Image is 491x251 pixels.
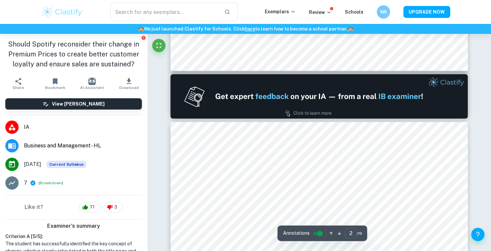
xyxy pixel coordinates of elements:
button: Fullscreen [152,39,165,52]
span: Annotations [283,230,309,237]
button: AI Assistant [74,74,111,93]
img: AI Assistant [88,78,96,85]
p: 7 [24,179,27,187]
a: here [245,26,255,32]
span: Current Syllabus [47,161,86,168]
h1: Should Spotify reconsider their change in Premium Prices to create better customer loyalty and en... [5,39,142,69]
span: Business and Management - HL [24,142,142,150]
div: This exemplar is based on the current syllabus. Feel free to refer to it for inspiration/ideas wh... [47,161,86,168]
span: AI Assistant [80,85,104,90]
img: Ad [170,74,468,119]
button: Bookmark [37,74,74,93]
h6: View [PERSON_NAME] [52,100,105,108]
span: / 19 [356,230,362,236]
span: 🏫 [347,26,353,32]
span: IA [24,123,142,131]
h6: We just launched Clastify for Schools. Click to learn how to become a school partner. [1,25,490,33]
button: Report issue [141,35,146,40]
button: UPGRADE NOW [403,6,450,18]
button: View [PERSON_NAME] [5,98,142,110]
button: WA [377,5,390,19]
span: [DATE] [24,160,41,168]
input: Search for any exemplars... [110,3,219,21]
button: Download [111,74,147,93]
button: Help and Feedback [471,228,484,241]
p: Exemplars [265,8,296,15]
div: 3 [104,202,123,212]
p: Review [309,9,332,16]
span: Share [13,85,24,90]
a: Schools [345,9,363,15]
h6: Like it? [25,203,43,211]
span: ( ) [39,180,63,186]
span: 3 [111,204,121,210]
h6: WA [380,8,387,16]
span: 🏫 [138,26,144,32]
span: 71 [86,204,98,210]
span: Bookmark [45,85,65,90]
div: 71 [79,202,100,212]
button: Breakdown [40,180,62,186]
h6: Examiner's summary [3,222,145,230]
span: Download [119,85,139,90]
img: Clastify logo [41,5,83,19]
h6: Criterion A [ 5 / 5 ]: [5,233,142,240]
